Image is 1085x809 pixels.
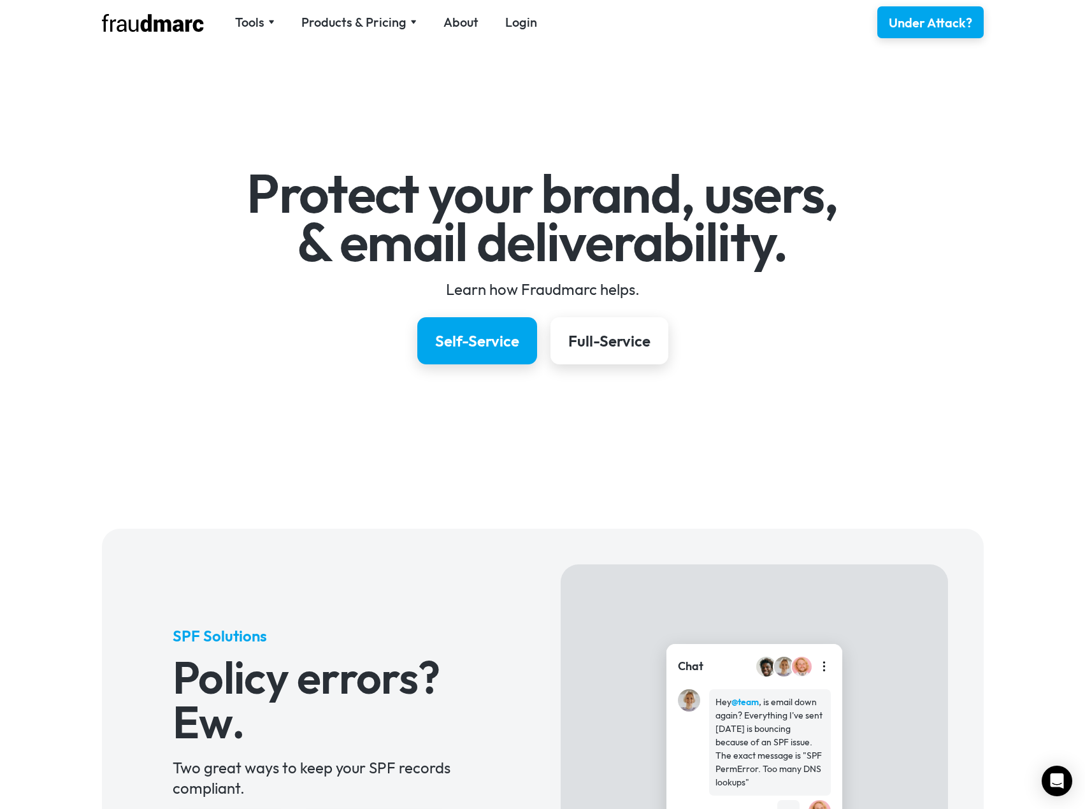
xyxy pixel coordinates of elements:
[715,696,824,789] div: Hey , is email down again? Everything I've sent [DATE] is bouncing because of an SPF issue. The e...
[889,14,972,32] div: Under Attack?
[235,13,275,31] div: Tools
[435,331,519,351] div: Self-Service
[301,13,406,31] div: Products & Pricing
[568,331,650,351] div: Full-Service
[1042,766,1072,796] div: Open Intercom Messenger
[173,626,489,646] h5: SPF Solutions
[235,13,264,31] div: Tools
[550,317,668,364] a: Full-Service
[731,696,759,708] strong: @team
[678,658,703,675] div: Chat
[417,317,537,364] a: Self-Service
[173,655,489,744] h3: Policy errors? Ew.
[173,757,489,798] div: Two great ways to keep your SPF records compliant.
[173,169,912,266] h1: Protect your brand, users, & email deliverability.
[301,13,417,31] div: Products & Pricing
[443,13,478,31] a: About
[505,13,537,31] a: Login
[173,279,912,299] div: Learn how Fraudmarc helps.
[877,6,984,38] a: Under Attack?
